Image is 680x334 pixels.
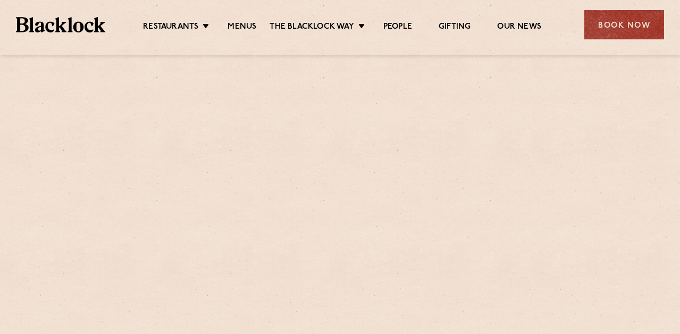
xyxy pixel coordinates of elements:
div: Book Now [584,10,664,39]
a: Restaurants [143,22,198,34]
a: People [383,22,412,34]
a: Menus [228,22,256,34]
a: Gifting [439,22,471,34]
a: Our News [497,22,541,34]
img: BL_Textured_Logo-footer-cropped.svg [16,17,105,32]
a: The Blacklock Way [270,22,354,34]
